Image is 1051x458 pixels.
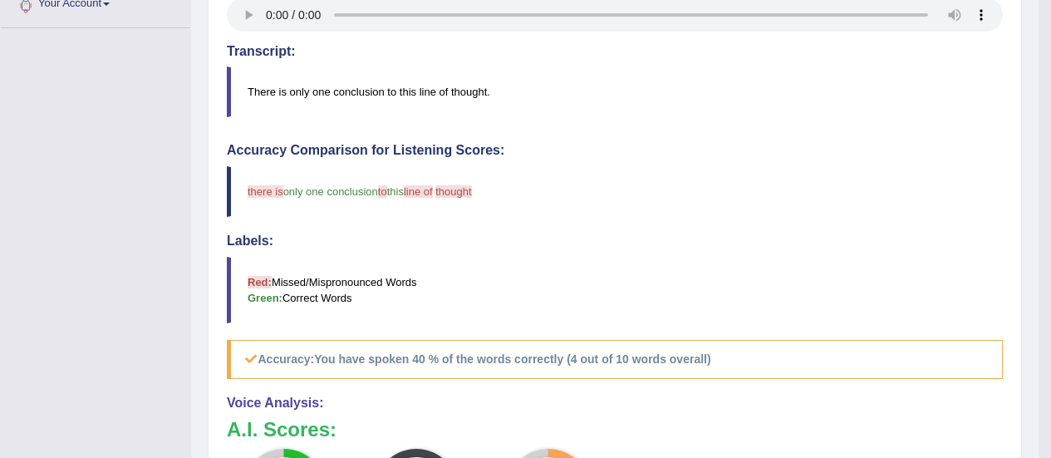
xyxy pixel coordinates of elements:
h4: Accuracy Comparison for Listening Scores: [227,143,1003,158]
span: only one conclusion [283,185,378,198]
h4: Transcript: [227,44,1003,59]
b: You have spoken 40 % of the words correctly (4 out of 10 words overall) [314,352,710,366]
blockquote: Missed/Mispronounced Words Correct Words [227,257,1003,323]
h4: Voice Analysis: [227,396,1003,411]
span: to [378,185,387,198]
b: A.I. Scores: [227,418,336,441]
span: line of [404,185,433,198]
span: there is [248,185,283,198]
span: this [387,185,404,198]
span: thought [435,185,471,198]
h4: Labels: [227,234,1003,249]
b: Green: [248,292,282,304]
blockquote: There is only one conclusion to this line of thought. [227,66,1003,117]
b: Red: [248,276,272,288]
h5: Accuracy: [227,340,1003,379]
